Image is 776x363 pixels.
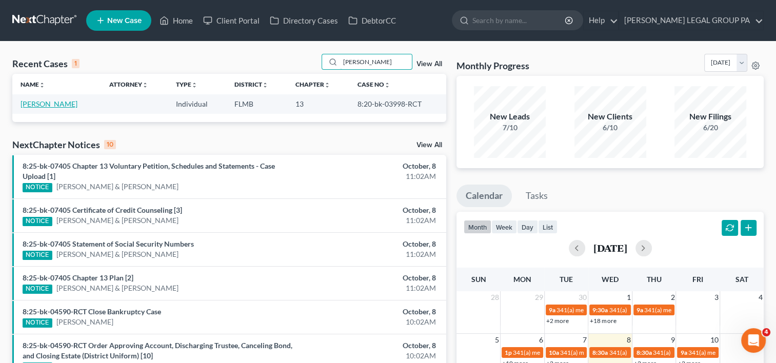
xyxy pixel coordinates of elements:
span: Tue [560,275,573,284]
button: day [517,220,538,234]
div: NOTICE [23,251,52,260]
a: [PERSON_NAME] [56,317,113,327]
div: October, 8 [305,239,436,249]
a: [PERSON_NAME] & [PERSON_NAME] [56,249,178,259]
div: 11:02AM [305,283,436,293]
div: 10:02AM [305,317,436,327]
span: 1 [626,291,632,304]
div: 7/10 [474,123,546,133]
td: 13 [287,94,349,113]
a: Typeunfold_more [176,80,197,88]
span: Fri [692,275,703,284]
a: Home [154,11,198,30]
span: 9 [669,334,675,346]
a: Directory Cases [265,11,343,30]
i: unfold_more [262,82,268,88]
span: 28 [490,291,500,304]
div: Recent Cases [12,57,79,70]
div: 11:02AM [305,171,436,181]
span: 341(a) meeting for [PERSON_NAME] [560,349,659,356]
div: NOTICE [23,183,52,192]
span: 341(a) meeting for [PERSON_NAME] [609,306,708,314]
a: 8:25-bk-07405 Chapter 13 Plan [2] [23,273,133,282]
a: [PERSON_NAME] LEGAL GROUP PA [619,11,763,30]
div: New Filings [674,111,746,123]
span: 9a [636,306,643,314]
a: +2 more [546,317,569,325]
span: 5 [494,334,500,346]
div: NextChapter Notices [12,138,116,151]
div: New Clients [574,111,646,123]
div: October, 8 [305,340,436,351]
a: 8:25-bk-04590-RCT Order Approving Account, Discharging Trustee, Canceling Bond, and Closing Estat... [23,341,292,360]
td: 8:20-bk-03998-RCT [349,94,446,113]
span: 7 [582,334,588,346]
h3: Monthly Progress [456,59,529,72]
i: unfold_more [39,82,45,88]
span: Mon [513,275,531,284]
a: Districtunfold_more [234,80,268,88]
i: unfold_more [191,82,197,88]
span: 8 [626,334,632,346]
div: 11:02AM [305,249,436,259]
td: Individual [168,94,226,113]
a: 8:25-bk-07405 Statement of Social Security Numbers [23,239,194,248]
a: 8:25-bk-07405 Certificate of Credit Counseling [3] [23,206,182,214]
a: Client Portal [198,11,265,30]
a: Case Nounfold_more [357,80,390,88]
i: unfold_more [384,82,390,88]
a: [PERSON_NAME] & [PERSON_NAME] [56,283,178,293]
a: +18 more [590,317,616,325]
div: NOTICE [23,285,52,294]
button: month [464,220,491,234]
span: Sun [471,275,486,284]
span: Wed [602,275,619,284]
div: 10 [104,140,116,149]
span: 2 [669,291,675,304]
a: 8:25-bk-07405 Chapter 13 Voluntary Petition, Schedules and Statements - Case Upload [1] [23,162,275,180]
div: NOTICE [23,217,52,226]
span: 8:30a [592,349,608,356]
span: 341(a) meeting for [PERSON_NAME] [644,306,743,314]
div: 6/20 [674,123,746,133]
i: unfold_more [324,82,330,88]
button: list [538,220,558,234]
div: 1 [72,59,79,68]
span: 341(a) meeting for [PERSON_NAME] [513,349,612,356]
span: 341(a) meeting for [PERSON_NAME] [609,349,708,356]
span: 10 [709,334,720,346]
a: [PERSON_NAME] [21,99,77,108]
span: 9a [549,306,555,314]
iframe: Intercom live chat [741,328,766,353]
a: Tasks [516,185,557,207]
i: unfold_more [142,82,148,88]
div: New Leads [474,111,546,123]
span: 6 [538,334,544,346]
h2: [DATE] [593,243,627,253]
span: 1p [505,349,512,356]
div: 10:02AM [305,351,436,361]
span: 9a [680,349,687,356]
a: Help [584,11,618,30]
td: FLMB [226,94,287,113]
span: 4 [758,291,764,304]
a: View All [416,60,442,68]
span: Thu [647,275,662,284]
input: Search by name... [472,11,566,30]
div: October, 8 [305,307,436,317]
a: Attorneyunfold_more [109,80,148,88]
div: October, 8 [305,273,436,283]
span: 4 [762,328,770,336]
div: 11:02AM [305,215,436,226]
a: Nameunfold_more [21,80,45,88]
div: October, 8 [305,205,436,215]
a: [PERSON_NAME] & [PERSON_NAME] [56,181,178,192]
span: 341(a) meeting for [PERSON_NAME] [556,306,655,314]
span: New Case [107,17,142,25]
button: week [491,220,517,234]
input: Search by name... [340,54,412,69]
span: 10a [549,349,559,356]
a: Chapterunfold_more [295,80,330,88]
div: NOTICE [23,318,52,328]
div: October, 8 [305,161,436,171]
